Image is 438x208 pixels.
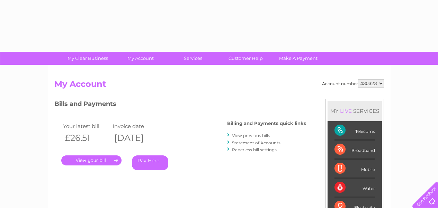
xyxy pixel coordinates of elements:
h2: My Account [54,79,384,92]
a: Make A Payment [270,52,327,65]
a: Paperless bill settings [232,147,277,152]
div: Telecoms [334,121,375,140]
a: My Account [112,52,169,65]
h3: Bills and Payments [54,99,306,111]
div: Mobile [334,159,375,178]
td: Invoice date [111,121,161,131]
div: Water [334,178,375,197]
a: . [61,155,122,165]
a: Customer Help [217,52,274,65]
a: Statement of Accounts [232,140,280,145]
div: Account number [322,79,384,88]
a: My Clear Business [59,52,116,65]
div: MY SERVICES [328,101,382,121]
a: Pay Here [132,155,168,170]
th: £26.51 [61,131,111,145]
th: [DATE] [111,131,161,145]
a: View previous bills [232,133,270,138]
h4: Billing and Payments quick links [227,121,306,126]
div: Broadband [334,140,375,159]
div: LIVE [339,108,353,114]
a: Services [164,52,222,65]
td: Your latest bill [61,121,111,131]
